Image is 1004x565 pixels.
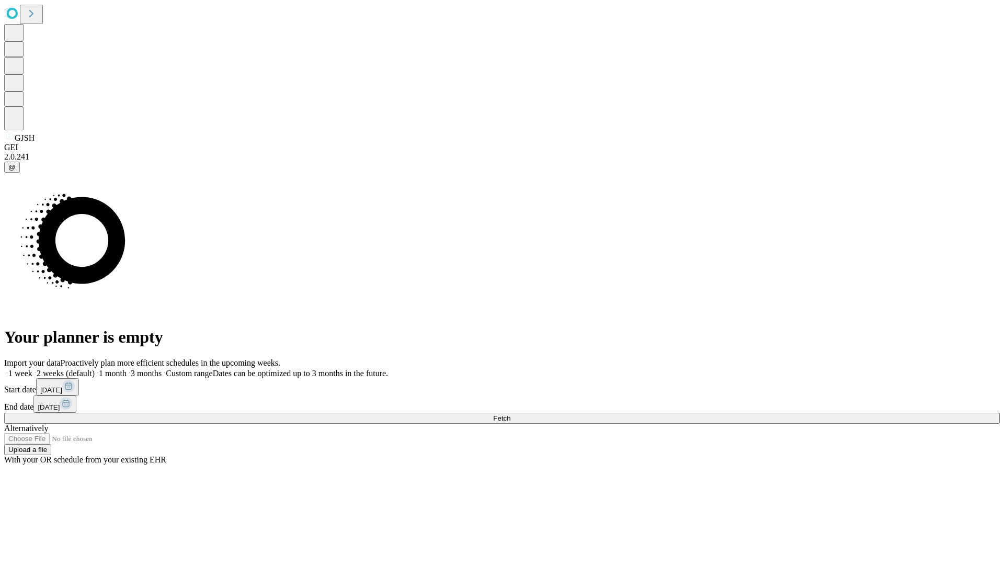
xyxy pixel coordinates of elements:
span: [DATE] [38,403,60,411]
span: 2 weeks (default) [37,369,95,378]
span: Custom range [166,369,212,378]
button: [DATE] [33,395,76,413]
div: 2.0.241 [4,152,1000,162]
button: [DATE] [36,378,79,395]
div: Start date [4,378,1000,395]
span: Fetch [493,414,510,422]
span: Dates can be optimized up to 3 months in the future. [213,369,388,378]
button: Fetch [4,413,1000,424]
button: @ [4,162,20,173]
span: GJSH [15,133,35,142]
span: [DATE] [40,386,62,394]
button: Upload a file [4,444,51,455]
span: Proactively plan more efficient schedules in the upcoming weeks. [61,358,280,367]
span: 1 month [99,369,127,378]
span: @ [8,163,16,171]
span: With your OR schedule from your existing EHR [4,455,166,464]
h1: Your planner is empty [4,327,1000,347]
span: Import your data [4,358,61,367]
span: Alternatively [4,424,48,433]
span: 1 week [8,369,32,378]
div: End date [4,395,1000,413]
div: GEI [4,143,1000,152]
span: 3 months [131,369,162,378]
